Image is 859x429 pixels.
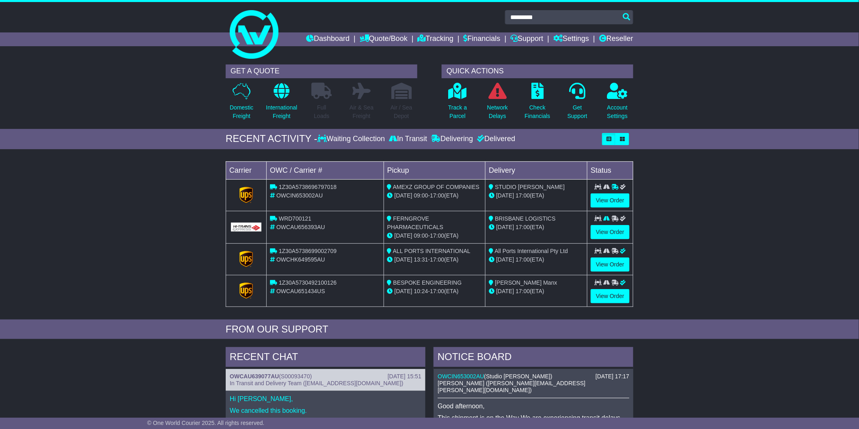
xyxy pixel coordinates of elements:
span: 17:00 [430,192,444,199]
div: ( ) [230,373,421,380]
div: [DATE] 17:17 [596,373,629,380]
div: GET A QUOTE [226,64,417,78]
a: View Order [591,289,630,303]
span: 1Z30A5738699002709 [279,248,337,254]
span: OWCHK649595AU [276,256,325,263]
td: Pickup [384,161,486,179]
a: NetworkDelays [487,82,508,125]
a: Support [510,32,543,46]
span: 17:00 [516,256,530,263]
span: © One World Courier 2025. All rights reserved. [147,420,265,426]
span: [DATE] [395,232,412,239]
p: Domestic Freight [230,103,253,120]
div: (ETA) [489,255,584,264]
span: 17:00 [516,224,530,230]
div: RECENT CHAT [226,347,425,369]
div: Delivering [429,135,475,144]
a: Quote/Book [360,32,408,46]
span: 17:00 [430,256,444,263]
div: ( ) [438,373,629,380]
p: Hi [PERSON_NAME], [230,395,421,403]
img: GetCarrierServiceLogo [240,251,253,267]
div: - (ETA) [387,232,482,240]
span: [DATE] [496,256,514,263]
p: Air / Sea Depot [391,103,412,120]
div: [DATE] 15:51 [388,373,421,380]
p: Full Loads [311,103,332,120]
a: View Order [591,193,630,208]
span: OWCIN653002AU [276,192,323,199]
a: Tracking [418,32,453,46]
div: NOTICE BOARD [434,347,633,369]
div: QUICK ACTIONS [442,64,633,78]
p: Network Delays [487,103,508,120]
div: - (ETA) [387,191,482,200]
div: - (ETA) [387,255,482,264]
a: View Order [591,225,630,239]
span: 10:24 [414,288,428,294]
p: Get Support [568,103,587,120]
p: Check Financials [525,103,550,120]
td: Status [587,161,633,179]
div: (ETA) [489,223,584,232]
p: Air & Sea Freight [350,103,373,120]
span: In Transit and Delivery Team ([EMAIL_ADDRESS][DOMAIN_NAME]) [230,380,404,386]
span: [DATE] [496,192,514,199]
p: Account Settings [607,103,628,120]
a: Reseller [599,32,633,46]
p: International Freight [266,103,297,120]
span: [DATE] [496,224,514,230]
p: We cancelled this booking. [230,407,421,414]
td: OWC / Carrier # [267,161,384,179]
a: AccountSettings [607,82,628,125]
span: [DATE] [496,288,514,294]
span: STUDIO [PERSON_NAME] [495,184,565,190]
a: Financials [464,32,501,46]
span: [PERSON_NAME] Manx [495,279,557,286]
div: Waiting Collection [317,135,387,144]
a: OWCIN653002AU [438,373,484,380]
img: GetCarrierServiceLogo [240,283,253,299]
div: FROM OUR SUPPORT [226,324,633,335]
span: 17:00 [430,232,444,239]
span: ALL PORTS INTERNATIONAL [393,248,471,254]
td: Delivery [486,161,587,179]
div: RECENT ACTIVITY - [226,133,317,145]
span: 17:00 [516,288,530,294]
span: [PERSON_NAME] ([PERSON_NAME][EMAIL_ADDRESS][PERSON_NAME][DOMAIN_NAME]) [438,380,585,393]
td: Carrier [226,161,267,179]
span: FERNGROVE PHARMACEUTICALS [387,215,443,230]
a: GetSupport [567,82,588,125]
span: 1Z30A5738696797018 [279,184,337,190]
span: [DATE] [395,288,412,294]
div: - (ETA) [387,287,482,296]
span: 09:00 [414,232,428,239]
span: OWCAU651434US [276,288,325,294]
span: [DATE] [395,256,412,263]
span: WRD700121 [279,215,311,222]
span: BESPOKE ENGINEERING [393,279,462,286]
span: 1Z30A5730492100126 [279,279,337,286]
a: CheckFinancials [524,82,551,125]
span: 13:31 [414,256,428,263]
a: View Order [591,257,630,272]
span: AMEXZ GROUP OF COMPANIES [393,184,479,190]
span: 09:00 [414,192,428,199]
span: OWCAU656393AU [276,224,325,230]
a: InternationalFreight [265,82,298,125]
p: Good afternoon, [438,402,629,410]
p: Track a Parcel [448,103,467,120]
div: Delivered [475,135,515,144]
a: DomesticFreight [229,82,254,125]
a: Dashboard [306,32,350,46]
span: BRISBANE LOGISTICS [495,215,555,222]
span: 17:00 [516,192,530,199]
div: In Transit [387,135,429,144]
a: OWCAU639077AU [230,373,279,380]
span: Studio [PERSON_NAME] [486,373,550,380]
span: S00093470 [281,373,310,380]
a: Settings [553,32,589,46]
img: GetCarrierServiceLogo [240,187,253,203]
div: (ETA) [489,191,584,200]
a: Track aParcel [448,82,467,125]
